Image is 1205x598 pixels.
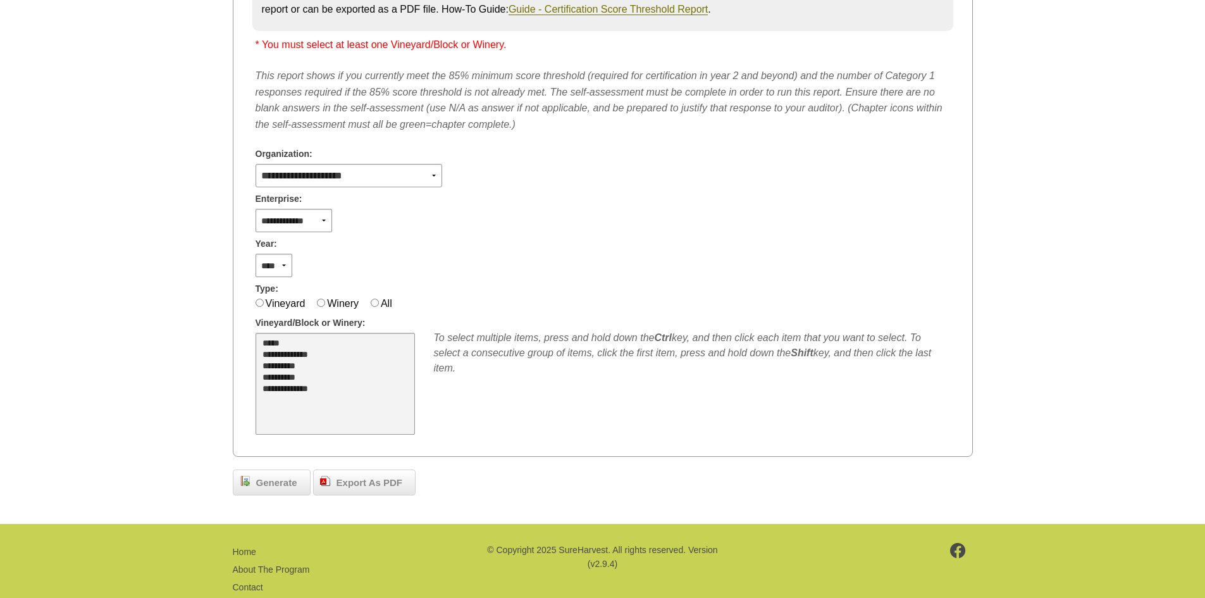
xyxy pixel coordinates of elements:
b: Ctrl [654,332,672,343]
label: All [381,298,392,309]
a: Generate [233,470,311,496]
a: Home [233,547,256,557]
img: footer-facebook.png [950,543,966,558]
b: Shift [791,347,813,358]
div: To select multiple items, press and hold down the key, and then click each item that you want to ... [434,330,950,376]
a: Export As PDF [313,470,416,496]
span: Generate [250,476,304,490]
a: About The Program [233,564,310,575]
span: * You must select at least one Vineyard/Block or Winery. [256,39,507,50]
span: Enterprise: [256,192,302,206]
span: Type: [256,282,278,296]
label: Winery [327,298,359,309]
p: © Copyright 2025 SureHarvest. All rights reserved. Version (v2.9.4) [485,543,719,571]
label: Vineyard [266,298,306,309]
img: report_go.png [240,476,250,486]
img: doc_pdf.png [320,476,330,486]
span: Organization: [256,147,312,161]
a: Guide - Certification Score Threshold Report [509,4,708,15]
a: Contact [233,582,263,592]
span: Vineyard/Block or Winery: [256,316,366,330]
span: Export As PDF [330,476,409,490]
p: This report shows if you currently meet the 85% minimum score threshold (required for certificati... [256,68,950,132]
span: Year: [256,237,277,251]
